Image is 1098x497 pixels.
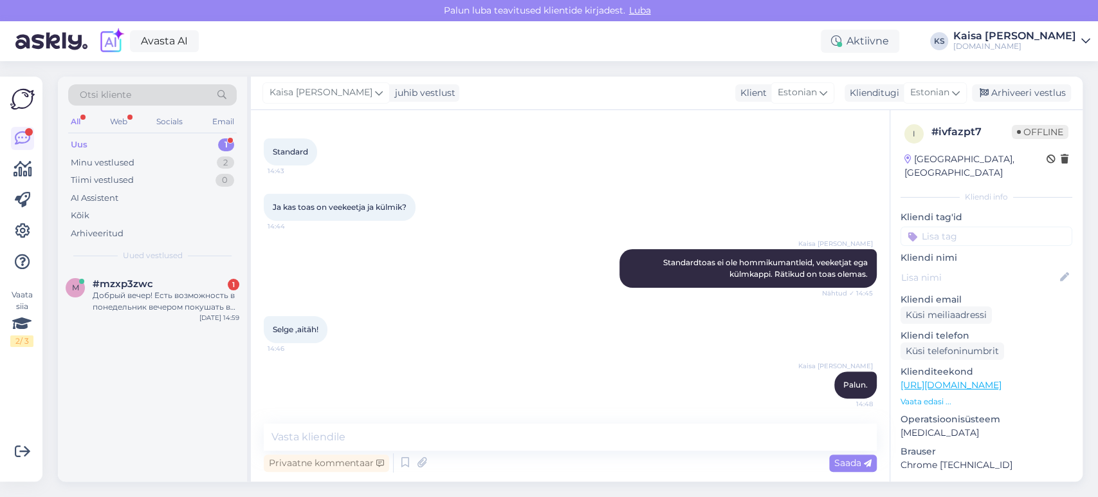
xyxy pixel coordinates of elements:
span: Offline [1012,125,1068,139]
p: Chrome [TECHNICAL_ID] [901,458,1072,472]
a: Avasta AI [130,30,199,52]
p: [MEDICAL_DATA] [901,426,1072,440]
div: # ivfazpt7 [931,124,1012,140]
div: Klient [735,86,767,100]
a: Kaisa [PERSON_NAME][DOMAIN_NAME] [953,31,1090,52]
div: 1 [218,138,234,151]
span: Standard [273,147,308,156]
p: Kliendi telefon [901,329,1072,342]
div: [DOMAIN_NAME] [953,41,1076,52]
div: AI Assistent [71,192,118,205]
img: Askly Logo [10,87,35,111]
input: Lisa tag [901,227,1072,246]
div: 2 [217,156,234,169]
div: All [68,113,83,130]
div: KS [930,32,948,50]
div: Arhiveeritud [71,227,124,240]
span: Estonian [778,86,817,100]
span: Saada [834,457,872,469]
a: [URL][DOMAIN_NAME] [901,379,1002,391]
div: Klienditugi [845,86,899,100]
div: Добрый вечер! Есть возможность в понедельник вечером покушать в ресторане? [93,290,239,313]
p: Operatsioonisüsteem [901,413,1072,426]
div: Aktiivne [821,30,899,53]
span: 14:44 [268,221,316,231]
span: Uued vestlused [123,250,183,261]
span: i [913,129,915,138]
div: Tiimi vestlused [71,174,134,187]
span: 14:48 [825,399,873,409]
img: explore-ai [98,28,125,55]
div: juhib vestlust [390,86,455,100]
span: 14:43 [268,166,316,176]
span: Kaisa [PERSON_NAME] [270,86,372,100]
span: m [72,283,79,292]
div: [GEOGRAPHIC_DATA], [GEOGRAPHIC_DATA] [904,153,1047,180]
p: Brauser [901,445,1072,458]
span: Standardtoas ei ole hommikumantleid, veeketjat ega külmkappi. Rätikud on toas olemas. [663,258,870,279]
span: 14:46 [268,344,316,353]
div: Email [210,113,237,130]
input: Lisa nimi [901,270,1057,285]
div: 0 [215,174,234,187]
div: Küsi telefoninumbrit [901,342,1004,360]
div: Kliendi info [901,191,1072,203]
div: Socials [154,113,185,130]
p: Kliendi nimi [901,251,1072,265]
span: Luba [625,5,655,16]
div: Privaatne kommentaar [264,455,389,472]
span: Estonian [910,86,949,100]
span: Palun. [843,380,868,389]
div: Küsi meiliaadressi [901,306,992,324]
div: Web [107,113,130,130]
div: Uus [71,138,87,151]
span: Selge ,aitäh! [273,324,318,334]
div: 1 [228,279,239,290]
div: Minu vestlused [71,156,134,169]
div: Kaisa [PERSON_NAME] [953,31,1076,41]
span: Otsi kliente [80,88,131,102]
span: Ja kas toas on veekeetja ja külmik? [273,202,407,212]
span: Nähtud ✓ 14:45 [822,288,873,298]
div: Vaata siia [10,289,33,347]
p: Kliendi tag'id [901,211,1072,224]
p: Vaata edasi ... [901,396,1072,408]
span: Kaisa [PERSON_NAME] [798,361,873,371]
span: Kaisa [PERSON_NAME] [798,239,873,248]
div: [DATE] 14:59 [199,313,239,323]
span: #mzxp3zwc [93,278,153,290]
p: Kliendi email [901,293,1072,306]
p: Klienditeekond [901,365,1072,379]
div: Kõik [71,209,89,222]
div: Arhiveeri vestlus [972,84,1071,102]
div: 2 / 3 [10,335,33,347]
